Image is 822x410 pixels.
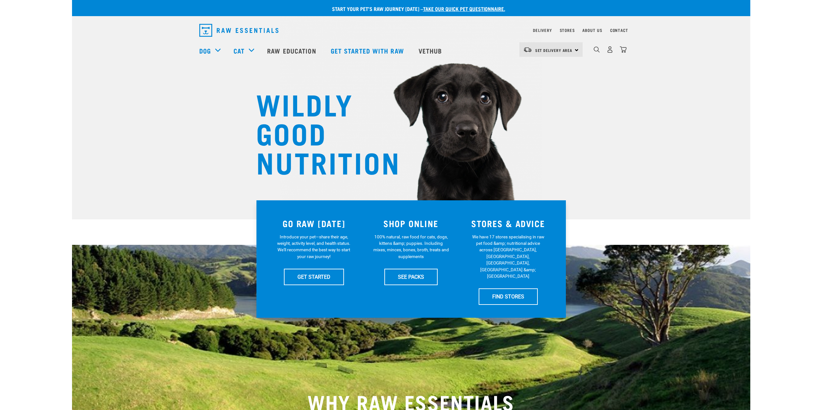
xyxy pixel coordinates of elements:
p: 100% natural, raw food for cats, dogs, kittens &amp; puppies. Including mixes, minces, bones, bro... [373,234,449,260]
a: About Us [582,29,602,31]
a: Raw Education [261,38,324,64]
a: Cat [234,46,245,55]
h3: SHOP ONLINE [366,218,456,228]
h1: WILDLY GOOD NUTRITION [256,89,385,176]
p: Start your pet’s raw journey [DATE] – [77,5,755,13]
nav: dropdown navigation [72,38,750,64]
a: Get started with Raw [324,38,412,64]
a: SEE PACKS [384,269,438,285]
nav: dropdown navigation [194,21,628,39]
a: take our quick pet questionnaire. [423,7,505,10]
img: home-icon-1@2x.png [594,46,600,53]
a: Contact [610,29,628,31]
h3: STORES & ADVICE [463,218,553,228]
p: Introduce your pet—share their age, weight, activity level, and health status. We'll recommend th... [276,234,352,260]
a: Delivery [533,29,552,31]
a: Stores [560,29,575,31]
img: home-icon@2x.png [620,46,627,53]
p: We have 17 stores specialising in raw pet food &amp; nutritional advice across [GEOGRAPHIC_DATA],... [470,234,546,280]
img: user.png [607,46,613,53]
h3: GO RAW [DATE] [269,218,359,228]
img: van-moving.png [523,47,532,53]
a: Dog [199,46,211,55]
span: Set Delivery Area [535,49,573,51]
a: GET STARTED [284,269,344,285]
img: Raw Essentials Logo [199,24,278,37]
a: Vethub [412,38,450,64]
a: FIND STORES [479,288,538,305]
